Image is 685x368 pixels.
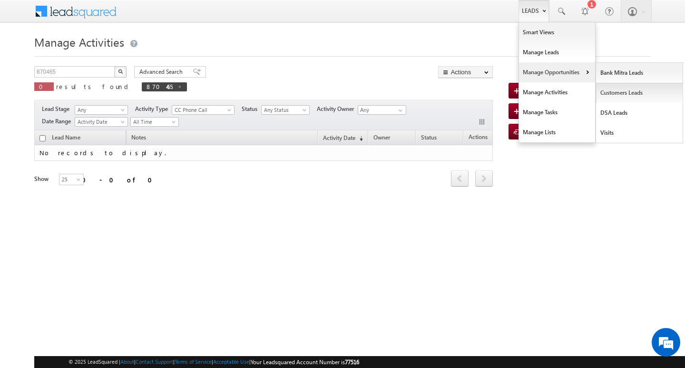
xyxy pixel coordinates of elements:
span: Status [421,134,437,141]
span: Activity Date [75,118,125,126]
span: Actions [464,132,492,144]
input: Check all records [39,135,46,141]
textarea: Type your message and hit 'Enter' [12,88,174,285]
span: Owner [373,134,390,141]
a: CC Phone Call [172,105,235,115]
a: Visits [596,123,683,143]
div: 0 - 0 of 0 [82,174,158,185]
a: Contact Support [136,358,173,365]
span: Activity Type [135,105,172,113]
span: Activity Owner [317,105,358,113]
a: Show All Items [393,106,405,115]
span: (sorted descending) [355,135,363,142]
span: Your Leadsquared Account Number is [251,358,359,366]
a: Terms of Service [175,358,212,365]
span: Manage Activities [34,34,124,50]
a: DSA Leads [596,103,683,123]
div: Chat with us now [49,50,160,62]
a: Activity Date(sorted descending) [318,132,368,145]
a: About [120,358,134,365]
span: Any Status [262,106,307,114]
a: Manage Tasks [519,102,595,122]
span: results found [56,82,132,90]
span: Lead Name [47,132,85,145]
span: 25 [59,175,85,184]
input: Type to Search [358,105,406,115]
a: Any [75,105,128,115]
span: CC Phone Call [172,106,230,114]
a: next [475,171,493,187]
div: Minimize live chat window [156,5,179,28]
a: Bank Mitra Leads [596,63,683,83]
a: Activity Date [75,117,128,127]
a: Customers Leads [596,83,683,103]
a: Smart Views [519,22,595,42]
a: Manage Leads [519,42,595,62]
span: 0 [39,82,49,90]
span: Notes [127,132,151,145]
img: d_60004797649_company_0_60004797649 [16,50,40,62]
img: Search [118,69,123,74]
a: Manage Activities [519,82,595,102]
a: Manage Lists [519,122,595,142]
td: No records to display. [34,145,493,161]
span: All Time [131,118,176,126]
a: All Time [130,117,179,127]
em: Start Chat [129,293,173,306]
div: Show [34,175,51,183]
span: next [475,170,493,187]
button: Actions [438,66,493,78]
span: Date Range [42,117,75,126]
a: Manage Opportunities [519,62,595,82]
span: Any [75,106,125,114]
span: prev [451,170,469,187]
a: prev [451,171,469,187]
a: Acceptable Use [213,358,249,365]
span: Status [242,105,261,113]
span: 870465 [147,82,173,90]
span: Advanced Search [139,68,186,76]
span: 77516 [345,358,359,366]
a: 25 [59,174,84,185]
span: © 2025 LeadSquared | | | | | [68,358,359,367]
span: Lead Stage [42,105,73,113]
a: Any Status [261,105,310,115]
